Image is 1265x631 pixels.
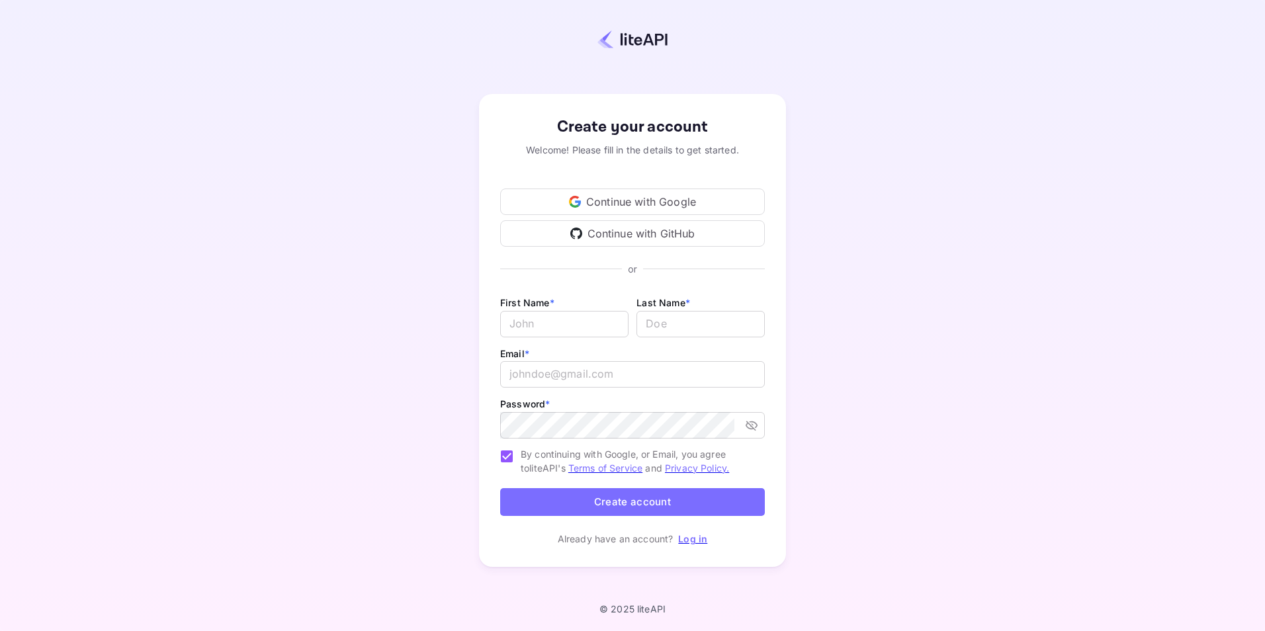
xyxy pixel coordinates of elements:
[665,462,729,474] a: Privacy Policy.
[500,488,765,517] button: Create account
[500,398,550,409] label: Password
[500,189,765,215] div: Continue with Google
[500,311,629,337] input: John
[500,115,765,139] div: Create your account
[636,297,690,308] label: Last Name
[500,361,765,388] input: johndoe@gmail.com
[500,220,765,247] div: Continue with GitHub
[521,447,754,475] span: By continuing with Google, or Email, you agree to liteAPI's and
[568,462,642,474] a: Terms of Service
[599,603,666,614] p: © 2025 liteAPI
[678,533,707,544] a: Log in
[500,143,765,157] div: Welcome! Please fill in the details to get started.
[740,413,763,437] button: toggle password visibility
[500,297,554,308] label: First Name
[597,30,668,49] img: liteapi
[500,348,529,359] label: Email
[636,311,765,337] input: Doe
[558,532,674,546] p: Already have an account?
